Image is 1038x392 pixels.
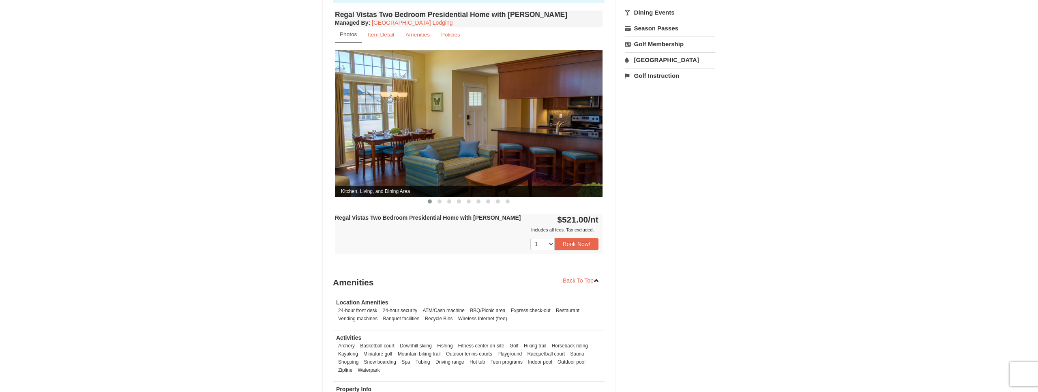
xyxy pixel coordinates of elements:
[526,358,554,366] li: Indoor pool
[335,226,598,234] div: Includes all fees. Tax excluded.
[362,358,398,366] li: Snow boarding
[625,52,715,67] a: [GEOGRAPHIC_DATA]
[340,31,357,37] small: Photos
[433,358,466,366] li: Driving range
[436,27,465,43] a: Policies
[335,214,521,221] strong: Regal Vistas Two Bedroom Presidential Home with [PERSON_NAME]
[336,306,380,315] li: 24-hour front desk
[525,350,567,358] li: Racquetball court
[336,315,380,323] li: Vending machines
[557,215,598,224] strong: $521.00
[550,342,590,350] li: Horseback riding
[335,186,603,197] span: Kitchen, Living, and Dining Area
[625,68,715,83] a: Golf Instruction
[356,366,382,374] li: Waterpark
[336,358,360,366] li: Shopping
[372,19,453,26] a: [GEOGRAPHIC_DATA] Lodging
[335,11,603,19] h4: Regal Vistas Two Bedroom Presidential Home with [PERSON_NAME]
[420,306,467,315] li: ATM/Cash machine
[625,36,715,51] a: Golf Membership
[336,299,388,306] strong: Location Amenities
[398,342,434,350] li: Downhill skiing
[456,342,506,350] li: Fitness center on-site
[336,366,354,374] li: Zipline
[399,358,412,366] li: Spa
[444,350,494,358] li: Outdoor tennis courts
[588,215,598,224] span: /nt
[368,32,394,38] small: Item Detail
[335,19,370,26] strong: :
[335,27,362,43] a: Photos
[361,350,394,358] li: Miniature golf
[358,342,397,350] li: Basketball court
[456,315,509,323] li: Wireless Internet (free)
[396,350,443,358] li: Mountain biking trail
[522,342,549,350] li: Hiking trail
[400,27,435,43] a: Amenities
[568,350,586,358] li: Sauna
[468,358,487,366] li: Hot tub
[333,274,605,291] h3: Amenities
[335,19,368,26] span: Managed By
[625,5,715,20] a: Dining Events
[509,306,553,315] li: Express check-out
[441,32,460,38] small: Policies
[555,238,598,250] button: Book Now!
[495,350,524,358] li: Playground
[423,315,455,323] li: Recycle Bins
[362,27,399,43] a: Item Detail
[381,315,422,323] li: Banquet facilities
[508,342,521,350] li: Golf
[468,306,507,315] li: BBQ/Picnic area
[381,306,419,315] li: 24-hour security
[335,50,603,197] img: Kitchen, Living, and Dining Area
[336,334,361,341] strong: Activities
[625,21,715,36] a: Season Passes
[405,32,430,38] small: Amenities
[555,358,588,366] li: Outdoor pool
[435,342,455,350] li: Fishing
[489,358,525,366] li: Teen programs
[558,274,605,287] a: Back To Top
[336,350,360,358] li: Kayaking
[336,342,357,350] li: Archery
[554,306,581,315] li: Restaurant
[414,358,432,366] li: Tubing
